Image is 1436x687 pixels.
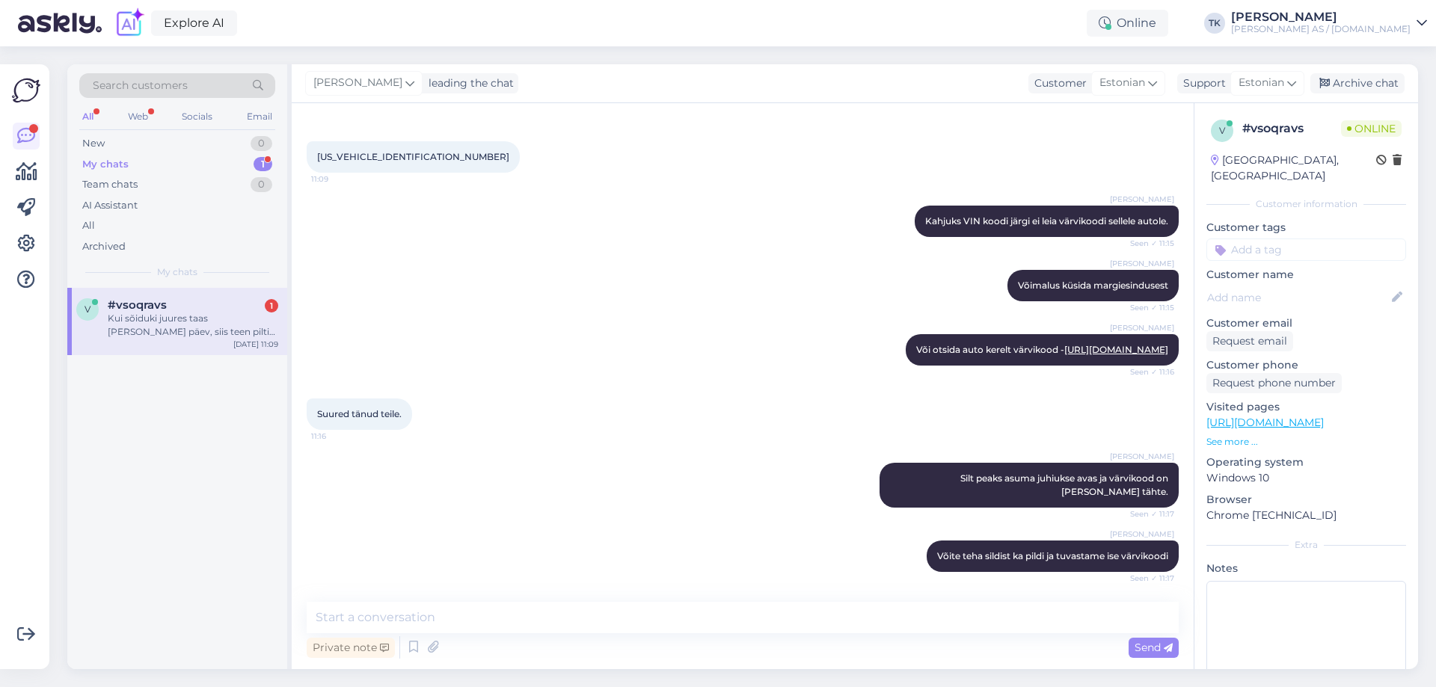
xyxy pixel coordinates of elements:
span: Send [1135,641,1173,654]
img: Askly Logo [12,76,40,105]
div: [GEOGRAPHIC_DATA], [GEOGRAPHIC_DATA] [1211,153,1376,184]
div: Archive chat [1310,73,1405,93]
span: Suured tänud teile. [317,408,402,419]
div: All [79,107,96,126]
div: Private note [307,638,395,658]
span: Seen ✓ 11:15 [1118,238,1174,249]
p: Customer phone [1206,357,1406,373]
p: Customer tags [1206,220,1406,235]
span: [PERSON_NAME] [1110,194,1174,205]
div: Request phone number [1206,373,1342,393]
p: Operating system [1206,455,1406,470]
div: Request email [1206,331,1293,351]
span: Search customers [93,78,188,93]
input: Add name [1207,289,1389,306]
div: Customer [1028,76,1087,91]
span: v [1219,125,1225,136]
div: leading the chat [423,76,514,91]
div: 1 [254,157,272,172]
div: 1 [265,299,278,312]
div: Online [1087,10,1168,37]
span: 11:09 [311,173,367,185]
div: [DATE] 11:09 [233,339,278,350]
div: Team chats [82,177,138,192]
div: Kui sõiduki juures taas [PERSON_NAME] päev, siis teen pilti ning võtan uuesti ühendust. [108,312,278,339]
p: Browser [1206,492,1406,508]
span: Seen ✓ 11:17 [1118,508,1174,520]
input: Add a tag [1206,238,1406,261]
span: v [85,304,90,315]
a: Explore AI [151,10,237,36]
span: #vsoqravs [108,298,167,312]
div: Support [1177,76,1226,91]
span: Seen ✓ 11:15 [1118,302,1174,313]
a: [URL][DOMAIN_NAME] [1064,344,1168,355]
span: Estonian [1239,75,1284,91]
div: TK [1204,13,1225,34]
span: Või otsida auto kerelt värvikood - [916,344,1168,355]
div: Extra [1206,538,1406,552]
div: AI Assistant [82,198,138,213]
div: Email [244,107,275,126]
span: [PERSON_NAME] [313,75,402,91]
p: See more ... [1206,435,1406,449]
div: [PERSON_NAME] AS / [DOMAIN_NAME] [1231,23,1411,35]
span: Kahjuks VIN koodi järgi ei leia värvikoodi sellele autole. [925,215,1168,227]
span: Seen ✓ 11:17 [1118,573,1174,584]
div: Customer information [1206,197,1406,211]
div: 0 [251,177,272,192]
div: Archived [82,239,126,254]
span: Silt peaks asuma juhiukse avas ja värvikood on [PERSON_NAME] tähte. [960,472,1170,497]
span: Võimalus küsida margiesindusest [1018,280,1168,291]
span: [PERSON_NAME] [1110,258,1174,269]
span: Seen ✓ 11:16 [1118,366,1174,378]
p: Visited pages [1206,399,1406,415]
span: Estonian [1099,75,1145,91]
p: Notes [1206,561,1406,576]
div: # vsoqravs [1242,120,1341,138]
div: 0 [251,136,272,151]
p: Windows 10 [1206,470,1406,486]
span: 11:16 [311,431,367,442]
p: Customer email [1206,315,1406,331]
span: [PERSON_NAME] [1110,529,1174,540]
p: Customer name [1206,267,1406,283]
span: Võite teha sildist ka pildi ja tuvastame ise värvikoodi [937,550,1168,561]
span: [PERSON_NAME] [1110,322,1174,333]
a: [PERSON_NAME][PERSON_NAME] AS / [DOMAIN_NAME] [1231,11,1427,35]
div: My chats [82,157,129,172]
span: Online [1341,120,1402,137]
span: [PERSON_NAME] [1110,451,1174,462]
div: [PERSON_NAME] [1231,11,1411,23]
span: [US_VEHICLE_IDENTIFICATION_NUMBER] [317,151,509,162]
p: Chrome [TECHNICAL_ID] [1206,508,1406,523]
span: My chats [157,265,197,279]
a: [URL][DOMAIN_NAME] [1206,416,1324,429]
div: Web [125,107,151,126]
div: Socials [179,107,215,126]
div: All [82,218,95,233]
div: New [82,136,105,151]
img: explore-ai [114,7,145,39]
